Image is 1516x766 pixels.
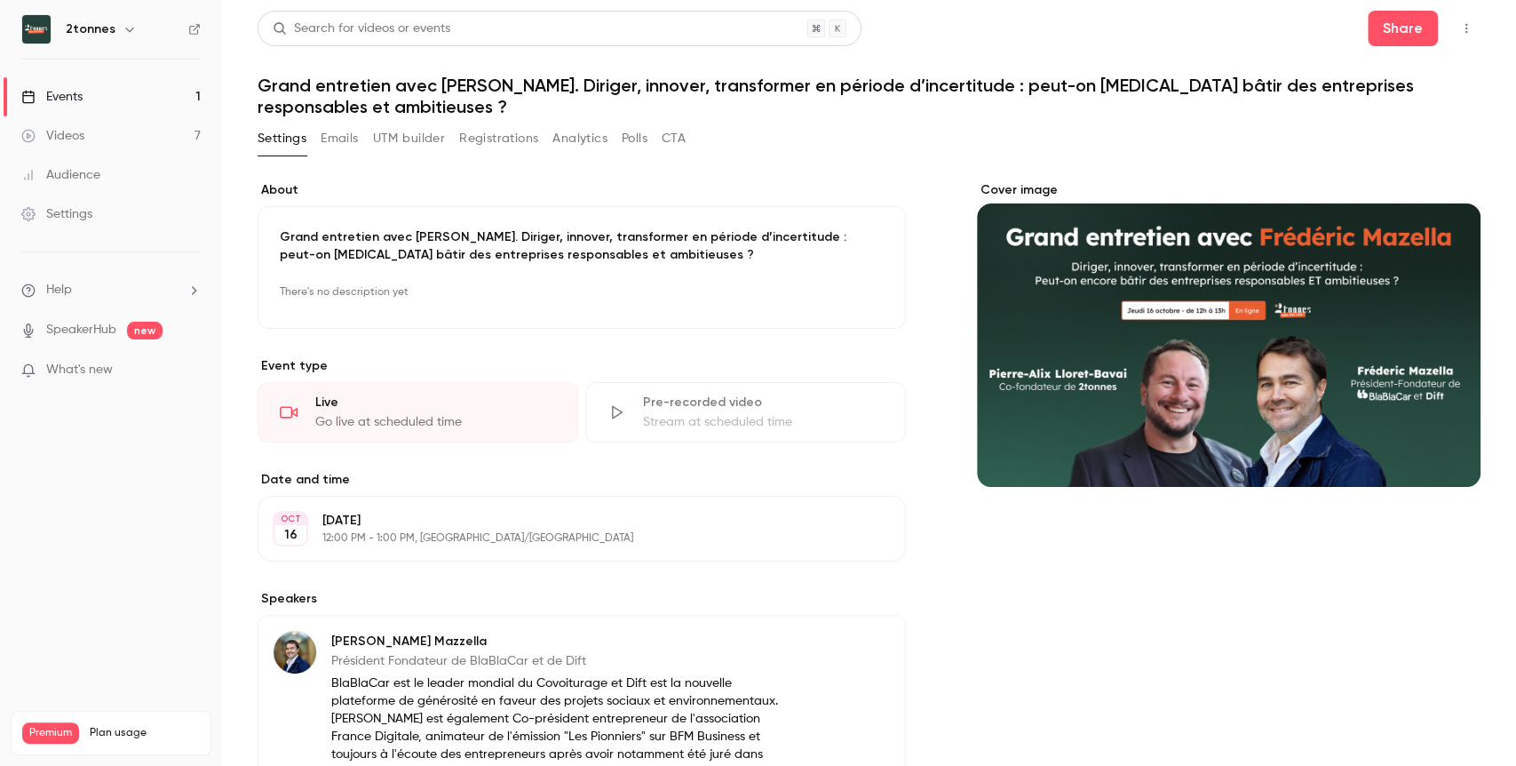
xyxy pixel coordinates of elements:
div: Pre-recorded videoStream at scheduled time [585,382,906,443]
button: Emails [321,124,358,153]
img: 2tonnes [22,15,51,44]
p: 12:00 PM - 1:00 PM, [GEOGRAPHIC_DATA]/[GEOGRAPHIC_DATA] [322,531,812,546]
label: Speakers [258,590,906,608]
button: Share [1368,11,1438,46]
p: Président Fondateur de BlaBlaCar et de Dift [331,652,790,670]
button: UTM builder [373,124,445,153]
p: [DATE] [322,512,812,530]
label: Cover image [977,181,1480,199]
div: Go live at scheduled time [315,413,556,431]
p: 16 [284,526,298,544]
span: Help [46,281,72,299]
div: Events [21,88,83,106]
button: Settings [258,124,306,153]
div: Pre-recorded video [643,394,884,411]
div: LiveGo live at scheduled time [258,382,578,443]
p: Event type [258,357,906,375]
img: Frédéric Mazzella [274,631,316,674]
span: Plan usage [90,726,200,740]
li: help-dropdown-opener [21,281,201,299]
div: Videos [21,127,84,145]
div: Audience [21,166,100,184]
button: Registrations [459,124,538,153]
label: About [258,181,906,199]
button: CTA [662,124,686,153]
div: Search for videos or events [273,20,450,38]
button: Polls [622,124,647,153]
div: OCT [274,513,306,525]
a: SpeakerHub [46,321,116,339]
div: Settings [21,205,92,223]
div: Live [315,394,556,411]
button: Analytics [552,124,607,153]
p: [PERSON_NAME] Mazzella [331,633,790,650]
div: Stream at scheduled time [643,413,884,431]
p: There's no description yet [280,278,884,307]
span: new [127,322,163,339]
span: Premium [22,722,79,744]
h6: 2tonnes [66,20,115,38]
iframe: Noticeable Trigger [179,363,201,379]
label: Date and time [258,471,906,489]
p: Grand entretien avec [PERSON_NAME]. Diriger, innover, transformer en période d’incertitude : peut... [280,228,884,264]
h1: Grand entretien avec [PERSON_NAME]. Diriger, innover, transformer en période d’incertitude : peut... [258,75,1480,117]
section: Cover image [977,181,1480,487]
span: What's new [46,361,113,379]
